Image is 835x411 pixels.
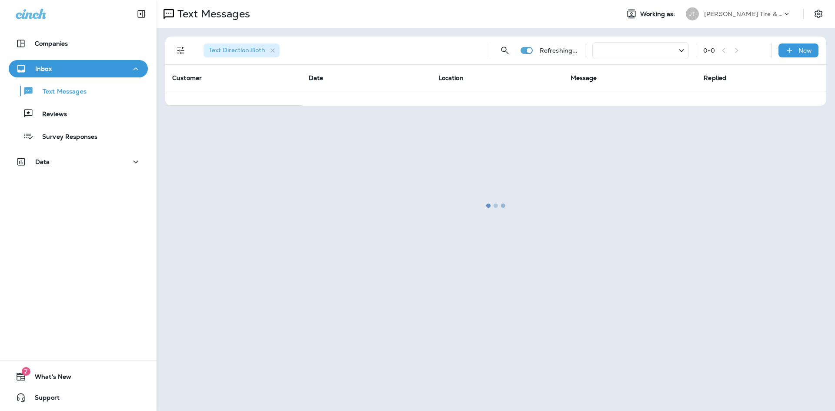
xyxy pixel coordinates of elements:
button: Survey Responses [9,127,148,145]
button: Companies [9,35,148,52]
button: Inbox [9,60,148,77]
button: 7What's New [9,368,148,385]
p: Text Messages [34,88,87,96]
button: Text Messages [9,82,148,100]
button: Support [9,389,148,406]
span: 7 [22,367,30,376]
button: Data [9,153,148,170]
p: Inbox [35,65,52,72]
p: Survey Responses [33,133,97,141]
p: Data [35,158,50,165]
span: What's New [26,373,71,384]
p: Reviews [33,110,67,119]
span: Support [26,394,60,404]
p: New [798,47,812,54]
p: Companies [35,40,68,47]
button: Reviews [9,104,148,123]
button: Collapse Sidebar [129,5,154,23]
